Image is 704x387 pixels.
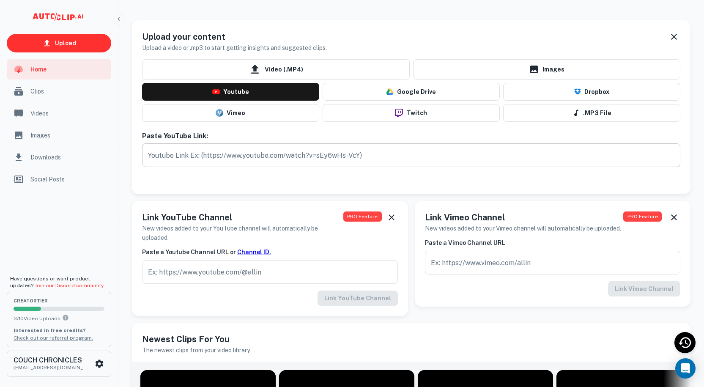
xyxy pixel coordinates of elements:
[216,109,223,117] img: vimeo-logo.svg
[30,65,106,74] span: Home
[142,143,680,167] input: Youtube Link Ex: (https://www.youtube.com/watch?v=sEy6wHs-VcY)
[55,38,76,48] p: Upload
[14,335,93,341] a: Check out our referral program.
[142,333,680,346] h5: Newest Clips For You
[14,299,104,303] span: creator Tier
[674,332,696,353] div: Recent Activity
[7,147,111,167] a: Downloads
[142,83,319,101] button: Youtube
[30,109,106,118] span: Videos
[142,211,343,224] h5: Link YouTube Channel
[425,224,621,233] h6: New videos added to your Vimeo channel will automatically be uploaded.
[7,34,111,52] a: Upload
[7,81,111,102] a: Clips
[7,351,111,377] button: COUCH CHRONICLES[EMAIL_ADDRESS][DOMAIN_NAME]
[62,314,69,321] svg: You can upload 10 videos per month on the creator tier. Upgrade to upload more.
[142,224,343,242] h6: New videos added to your YouTube channel will automatically be uploaded.
[142,59,410,80] span: Video (.MP4)
[7,169,111,189] a: Social Posts
[503,104,680,122] button: .MP3 File
[142,132,680,140] h6: Paste YouTube Link:
[142,247,398,257] h6: Paste a Youtube Channel URL or
[14,364,90,371] p: [EMAIL_ADDRESS][DOMAIN_NAME]
[7,292,111,347] button: creatorTier3/10Video UploadsYou can upload 10 videos per month on the creator tier. Upgrade to up...
[14,314,104,322] p: 3 / 10 Video Uploads
[142,30,327,43] h5: Upload your content
[392,109,406,117] img: twitch-logo.png
[386,88,394,96] img: drive-logo.png
[30,87,106,96] span: Clips
[503,83,680,101] button: Dropbox
[7,125,111,145] a: Images
[413,59,681,80] a: Images
[212,89,220,94] img: youtube-logo.png
[142,346,680,355] h6: The newest clips from your video library.
[343,211,382,222] span: PRO Feature
[385,211,398,224] button: Dismiss
[14,357,90,364] h6: COUCH CHRONICLES
[668,211,680,224] button: Dismiss
[574,88,581,96] img: Dropbox Logo
[323,104,500,122] button: Twitch
[35,283,104,288] a: Join our Discord community.
[237,249,271,255] a: Channel ID.
[668,30,680,43] button: Dismiss
[7,103,111,124] a: Videos
[30,153,106,162] span: Downloads
[142,260,398,284] input: Ex: https://www.youtube.com/@allin
[142,104,319,122] button: Vimeo
[675,358,696,379] div: Open Intercom Messenger
[14,327,104,334] p: Interested in free credits?
[142,43,327,52] h6: Upload a video or .mp3 to start getting insights and suggested clips.
[10,276,104,288] span: Have questions or want product updates?
[323,83,500,101] button: Google Drive
[30,131,106,140] span: Images
[30,175,106,184] span: Social Posts
[7,59,111,80] a: Home
[623,211,662,222] span: PRO Feature
[425,211,621,224] h5: Link Vimeo Channel
[425,238,681,247] h6: Paste a Vimeo Channel URL
[425,251,681,274] input: Ex: https://www.vimeo.com/allin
